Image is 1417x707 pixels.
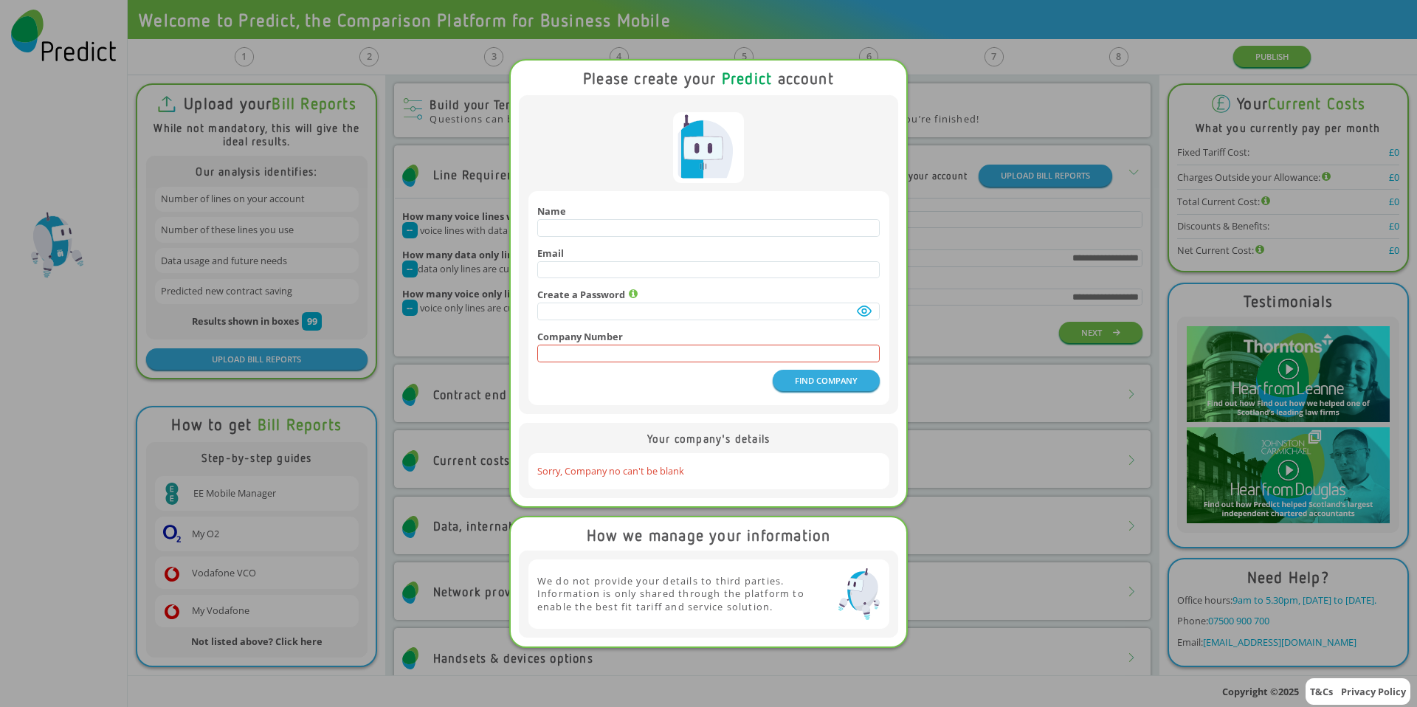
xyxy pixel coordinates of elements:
[537,568,880,620] div: We do not provide your details to third parties. Information is only shared through the platform ...
[583,69,834,88] b: Please create your account
[673,112,744,183] img: Predict Mobile
[537,289,880,300] h4: Create a Password
[722,69,772,88] span: Predict
[838,568,880,620] img: Predict Mobile
[587,526,831,544] div: How we manage your information
[537,331,880,342] h4: Company Number
[773,370,880,391] button: FIND COMPANY
[1310,685,1333,698] a: T&Cs
[528,432,889,453] div: Your company's details
[537,206,880,217] h4: Name
[537,464,684,477] span: Sorry, Company no can't be blank
[537,248,880,259] h4: Email
[1341,685,1406,698] a: Privacy Policy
